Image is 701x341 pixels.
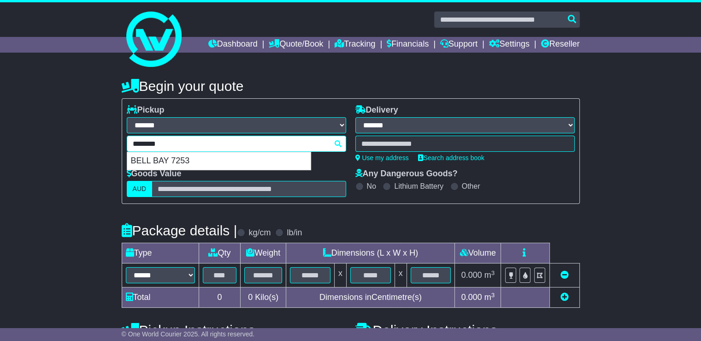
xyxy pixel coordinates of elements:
label: No [367,182,376,191]
td: Qty [199,243,241,263]
label: Other [462,182,480,191]
div: BELL BAY 7253 [127,152,311,170]
h4: Package details | [122,223,237,238]
h4: Begin your quote [122,78,580,94]
td: Volume [455,243,501,263]
td: Type [122,243,199,263]
h4: Pickup Instructions [122,323,346,338]
td: 0 [199,287,241,308]
td: Kilo(s) [241,287,286,308]
a: Tracking [335,37,375,53]
label: AUD [127,181,153,197]
label: Delivery [355,105,398,115]
a: Reseller [541,37,579,53]
label: Lithium Battery [394,182,443,191]
span: m [484,293,495,302]
td: Total [122,287,199,308]
td: x [334,263,346,287]
span: m [484,270,495,280]
span: 0.000 [461,293,482,302]
td: Dimensions in Centimetre(s) [286,287,455,308]
label: lb/in [287,228,302,238]
a: Financials [387,37,429,53]
td: Dimensions (L x W x H) [286,243,455,263]
a: Use my address [355,154,409,162]
a: Add new item [560,293,569,302]
h4: Delivery Instructions [355,323,580,338]
label: Any Dangerous Goods? [355,169,458,179]
typeahead: Please provide city [127,136,346,152]
td: Weight [241,243,286,263]
label: kg/cm [248,228,271,238]
a: Settings [489,37,530,53]
label: Pickup [127,105,165,115]
a: Remove this item [560,270,569,280]
span: © One World Courier 2025. All rights reserved. [122,330,255,338]
a: Dashboard [208,37,258,53]
a: Support [440,37,477,53]
a: Search address book [418,154,484,162]
td: x [395,263,406,287]
span: 0.000 [461,270,482,280]
sup: 3 [491,269,495,276]
sup: 3 [491,292,495,299]
label: Goods Value [127,169,182,179]
a: Quote/Book [269,37,323,53]
span: 0 [248,293,253,302]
